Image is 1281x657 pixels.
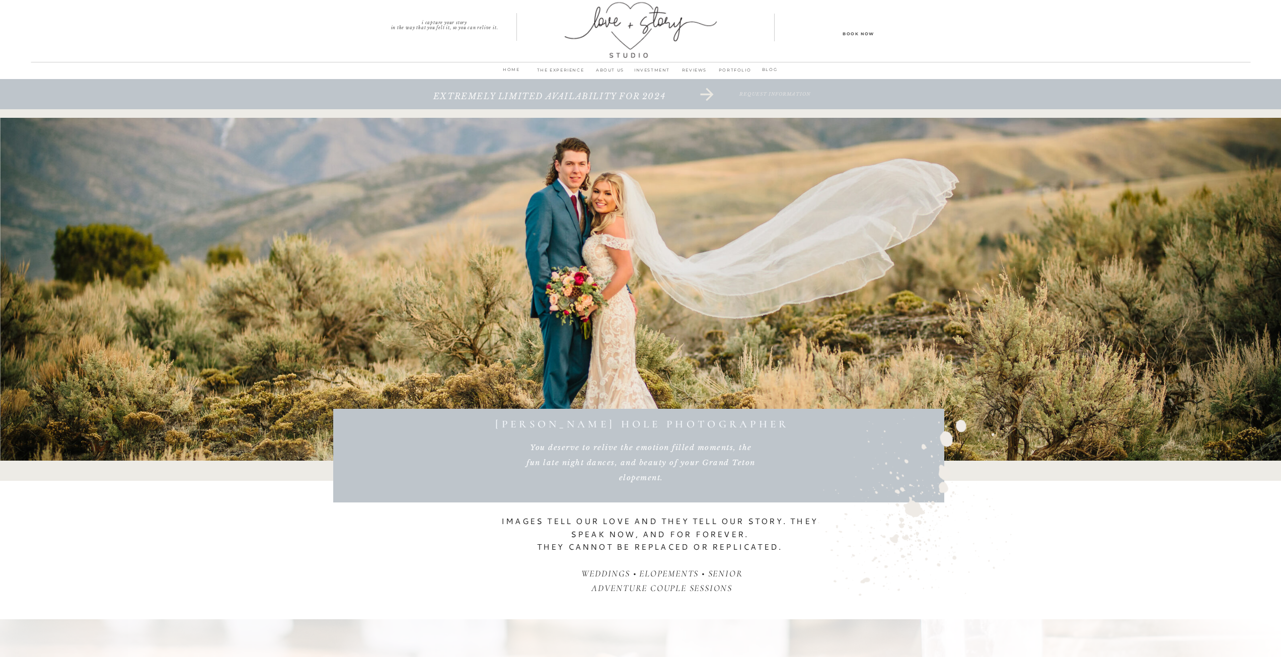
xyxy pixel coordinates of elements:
a: I capture your storyin the way that you felt it, so you can relive it. [372,20,517,27]
a: PORTFOLIO [716,66,755,80]
a: extremely limited availability for 2024 [400,92,700,112]
a: BLOG [757,65,783,75]
a: request information [687,92,864,112]
p: images tell our love and they tell our story. They speak now, and for forever. They Cannot be rep... [497,515,823,567]
a: INVESTMENT [631,66,673,80]
a: REVIEWS [673,66,716,80]
a: THE EXPERIENCE [532,66,589,80]
h2: weddings • eLOPEMENTS • SENIOR ADVENTURE COUPLE SESSIONS [573,566,751,596]
h1: [PERSON_NAME] hole photographer [331,418,954,429]
a: home [498,65,525,80]
h2: You deserve to relive the emotion filled moments, the fun late night dances, and beauty of your G... [524,440,758,481]
a: Book Now [813,30,904,37]
a: ABOUT us [589,66,631,80]
p: I capture your story in the way that you felt it, so you can relive it. [372,20,517,27]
